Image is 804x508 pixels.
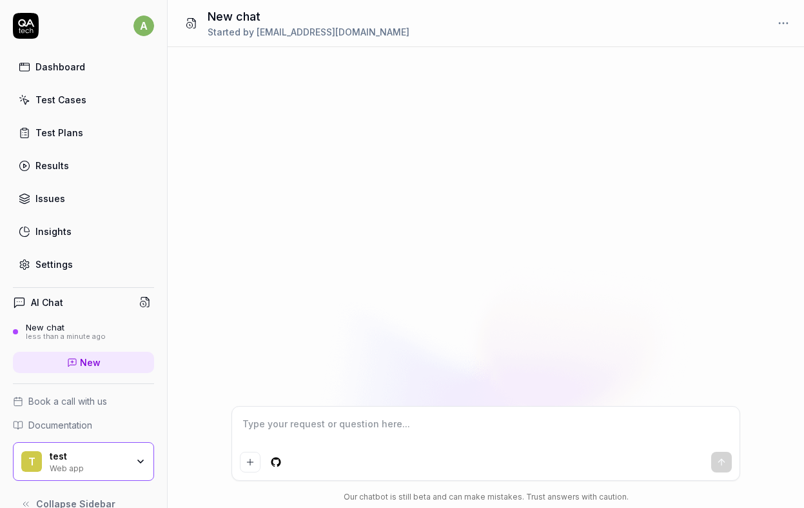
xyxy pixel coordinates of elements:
[13,219,154,244] a: Insights
[35,192,65,205] div: Issues
[28,418,92,432] span: Documentation
[35,93,86,107] div: Test Cases
[26,332,106,341] div: less than a minute ago
[80,356,101,369] span: New
[13,120,154,145] a: Test Plans
[133,15,154,36] span: a
[13,418,154,432] a: Documentation
[31,296,63,309] h4: AI Chat
[35,225,72,238] div: Insights
[133,13,154,39] button: a
[13,153,154,178] a: Results
[13,252,154,277] a: Settings
[13,322,154,341] a: New chatless than a minute ago
[35,159,69,172] div: Results
[35,60,85,74] div: Dashboard
[50,451,127,462] div: test
[208,25,409,39] div: Started by
[35,126,83,139] div: Test Plans
[208,8,409,25] h1: New chat
[257,26,409,37] span: [EMAIL_ADDRESS][DOMAIN_NAME]
[231,491,741,503] div: Our chatbot is still beta and can make mistakes. Trust answers with caution.
[13,186,154,211] a: Issues
[21,451,42,472] span: t
[240,452,260,472] button: Add attachment
[13,87,154,112] a: Test Cases
[35,258,73,271] div: Settings
[13,442,154,481] button: ttestWeb app
[50,462,127,472] div: Web app
[26,322,106,332] div: New chat
[13,352,154,373] a: New
[13,394,154,408] a: Book a call with us
[13,54,154,79] a: Dashboard
[28,394,107,408] span: Book a call with us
